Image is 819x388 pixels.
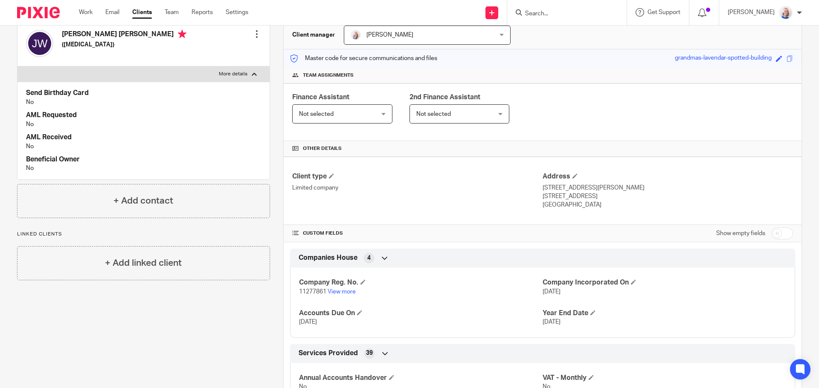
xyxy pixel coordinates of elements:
[62,30,186,40] h4: [PERSON_NAME] [PERSON_NAME]
[165,8,179,17] a: Team
[328,289,356,295] a: View more
[299,111,334,117] span: Not selected
[113,194,173,207] h4: + Add contact
[26,164,261,172] p: No
[17,7,60,18] img: Pixie
[543,319,561,325] span: [DATE]
[17,231,270,238] p: Linked clients
[543,192,793,201] p: [STREET_ADDRESS]
[178,30,186,38] i: Primary
[543,201,793,209] p: [GEOGRAPHIC_DATA]
[292,172,543,181] h4: Client type
[26,111,261,120] h4: AML Requested
[543,172,793,181] h4: Address
[299,309,543,318] h4: Accounts Due On
[367,254,371,262] span: 4
[26,142,261,151] p: No
[543,374,786,382] h4: VAT - Monthly
[409,94,480,101] span: 2nd Finance Assistant
[290,54,437,63] p: Master code for secure communications and files
[779,6,793,20] img: Low%20Res%20-%20Your%20Support%20Team%20-5.jpg
[351,30,361,40] img: Low%20Res%20-%20Your%20Support%20Team%20-5.jpg
[26,133,261,142] h4: AML Received
[416,111,451,117] span: Not selected
[303,72,354,79] span: Team assignments
[366,349,373,357] span: 39
[292,230,543,237] h4: CUSTOM FIELDS
[716,229,765,238] label: Show empty fields
[219,71,247,78] p: More details
[728,8,775,17] p: [PERSON_NAME]
[524,10,601,18] input: Search
[299,374,543,382] h4: Annual Accounts Handover
[292,184,543,192] p: Limited company
[62,40,186,49] h5: ([MEDICAL_DATA])
[79,8,93,17] a: Work
[132,8,152,17] a: Clients
[26,89,261,98] h4: Send Birthday Card
[648,9,680,15] span: Get Support
[26,98,261,106] p: No
[543,309,786,318] h4: Year End Date
[105,256,182,270] h4: + Add linked client
[26,120,261,129] p: No
[675,54,772,63] div: grandmas-lavendar-spotted-building
[543,278,786,287] h4: Company Incorporated On
[299,289,326,295] span: 11277861
[543,184,793,192] p: [STREET_ADDRESS][PERSON_NAME]
[299,253,357,262] span: Companies House
[292,94,349,101] span: Finance Assistant
[303,145,342,152] span: Other details
[543,289,561,295] span: [DATE]
[292,31,335,39] h3: Client manager
[105,8,119,17] a: Email
[299,349,358,358] span: Services Provided
[299,319,317,325] span: [DATE]
[299,278,543,287] h4: Company Reg. No.
[26,30,53,57] img: svg%3E
[226,8,248,17] a: Settings
[192,8,213,17] a: Reports
[26,155,261,164] h4: Beneficial Owner
[366,32,413,38] span: [PERSON_NAME]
